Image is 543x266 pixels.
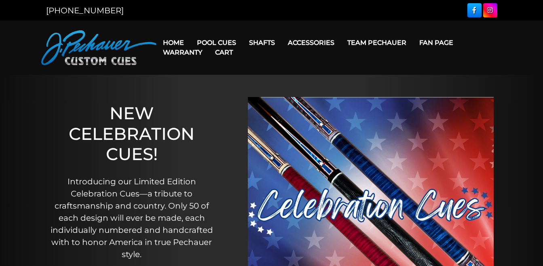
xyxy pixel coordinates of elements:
[243,32,281,53] a: Shafts
[209,42,239,63] a: Cart
[41,30,156,65] img: Pechauer Custom Cues
[281,32,341,53] a: Accessories
[45,103,219,164] h1: NEW CELEBRATION CUES!
[156,42,209,63] a: Warranty
[413,32,460,53] a: Fan Page
[190,32,243,53] a: Pool Cues
[46,6,124,15] a: [PHONE_NUMBER]
[45,175,219,260] p: Introducing our Limited Edition Celebration Cues—a tribute to craftsmanship and country. Only 50 ...
[341,32,413,53] a: Team Pechauer
[156,32,190,53] a: Home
